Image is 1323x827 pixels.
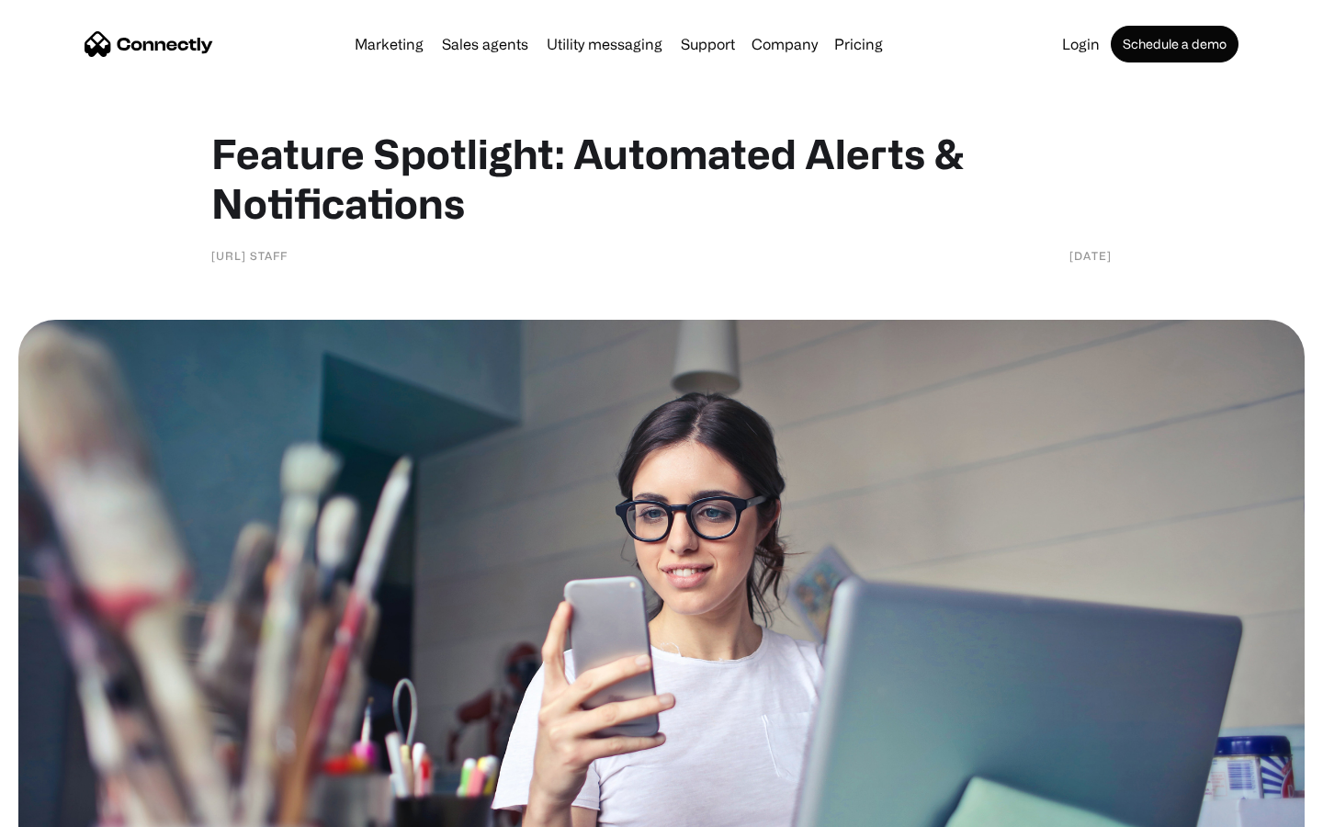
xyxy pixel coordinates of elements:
ul: Language list [37,795,110,821]
a: Pricing [827,37,890,51]
a: Sales agents [435,37,536,51]
a: Marketing [347,37,431,51]
a: Utility messaging [539,37,670,51]
div: [DATE] [1069,246,1112,265]
a: Schedule a demo [1111,26,1238,62]
div: [URL] staff [211,246,288,265]
a: Support [673,37,742,51]
h1: Feature Spotlight: Automated Alerts & Notifications [211,129,1112,228]
aside: Language selected: English [18,795,110,821]
div: Company [752,31,818,57]
a: Login [1055,37,1107,51]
